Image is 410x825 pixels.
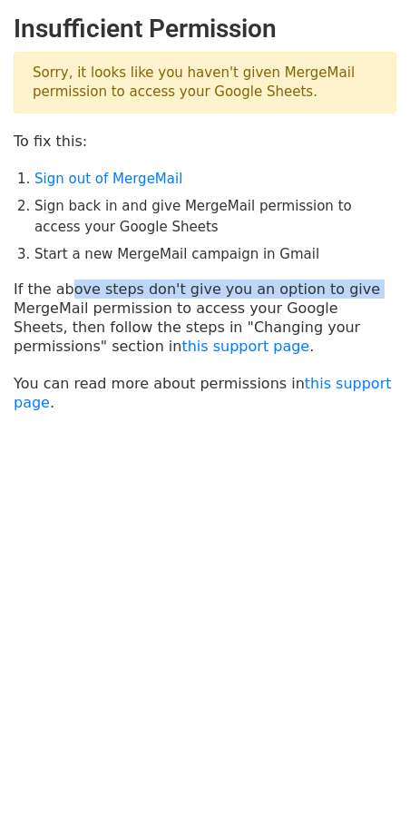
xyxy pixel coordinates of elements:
[34,244,396,265] li: Start a new MergeMail campaign in Gmail
[181,338,309,355] a: this support page
[14,375,392,411] a: this support page
[319,738,410,825] iframe: Chat Widget
[14,14,396,44] h2: Insufficient Permission
[14,132,396,151] p: To fix this:
[34,196,396,237] li: Sign back in and give MergeMail permission to access your Google Sheets
[14,374,396,412] p: You can read more about permissions in .
[14,280,396,356] p: If the above steps don't give you an option to give MergeMail permission to access your Google Sh...
[34,171,182,187] a: Sign out of MergeMail
[14,52,396,113] p: Sorry, it looks like you haven't given MergeMail permission to access your Google Sheets.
